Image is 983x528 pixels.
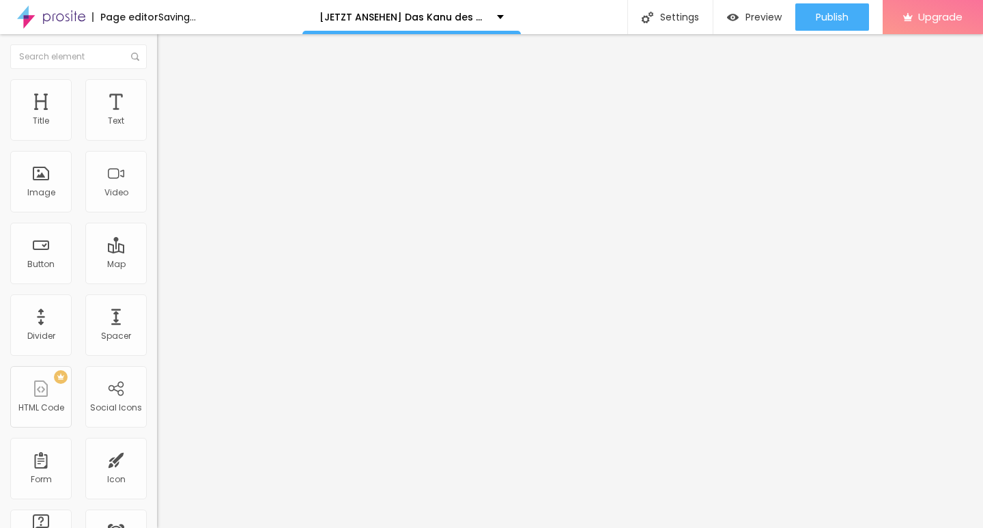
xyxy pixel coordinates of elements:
[27,260,55,269] div: Button
[795,3,869,31] button: Publish
[157,34,983,528] iframe: Editor
[319,12,487,22] p: [JETZT ANSEHEN] Das Kanu des Manitu Ganzer Film auf Deutsch — 1080p FULL HD!
[33,116,49,126] div: Title
[158,12,196,22] div: Saving...
[27,331,55,341] div: Divider
[713,3,795,31] button: Preview
[727,12,739,23] img: view-1.svg
[131,53,139,61] img: Icone
[642,12,653,23] img: Icone
[108,116,124,126] div: Text
[745,12,782,23] span: Preview
[27,188,55,197] div: Image
[918,11,963,23] span: Upgrade
[18,403,64,413] div: HTML Code
[107,260,126,269] div: Map
[92,12,158,22] div: Page editor
[101,331,131,341] div: Spacer
[10,44,147,69] input: Search element
[31,475,52,484] div: Form
[816,12,849,23] span: Publish
[90,403,142,413] div: Social Icons
[104,188,128,197] div: Video
[107,475,126,484] div: Icon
